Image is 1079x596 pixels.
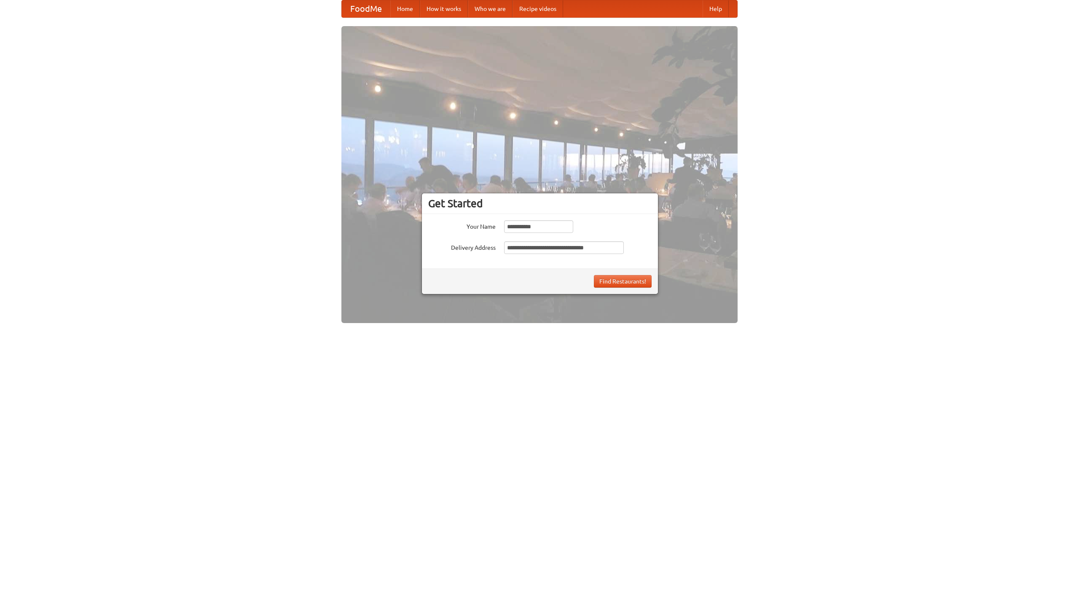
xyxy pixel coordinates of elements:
a: Who we are [468,0,513,17]
a: Help [703,0,729,17]
a: Home [390,0,420,17]
label: Your Name [428,220,496,231]
a: FoodMe [342,0,390,17]
a: How it works [420,0,468,17]
label: Delivery Address [428,241,496,252]
h3: Get Started [428,197,652,210]
button: Find Restaurants! [594,275,652,288]
a: Recipe videos [513,0,563,17]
